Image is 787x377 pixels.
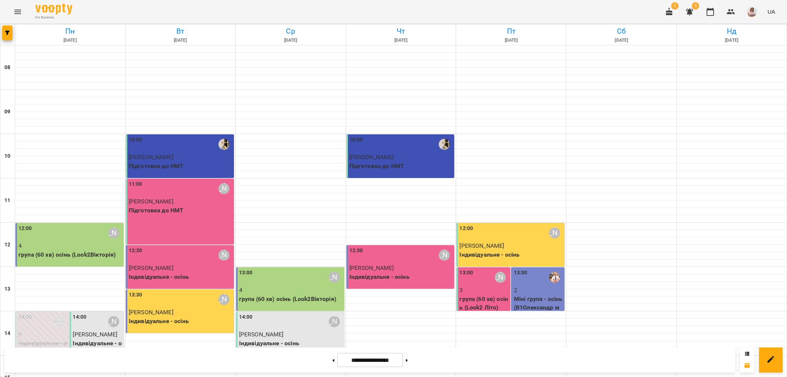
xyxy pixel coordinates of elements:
span: For Business [35,15,72,20]
h6: Чт [347,25,455,37]
p: Підготовка до НМТ [349,162,453,171]
h6: 09 [4,108,10,116]
span: UA [767,8,775,16]
label: 12:30 [129,247,142,255]
p: Індивідуальне - осінь [349,273,453,281]
label: 12:00 [18,225,32,233]
div: Ольга Шинкаренко [218,250,229,261]
button: UA [764,5,778,18]
span: [PERSON_NAME] [129,198,173,205]
h6: [DATE] [457,37,565,44]
label: 10:00 [129,136,142,144]
p: 4 [239,286,343,295]
div: Вікторія Матвійчук [108,227,119,239]
span: [PERSON_NAME] [459,242,504,249]
p: група (60 хв) осінь (Look2Вікторія) [18,250,122,259]
p: Індивідуальне - осінь [18,339,68,356]
p: Міні група - осінь (В1Олександр мг) [514,295,563,321]
div: Ольга Шинкаренко [218,294,229,305]
label: 14:00 [18,313,32,321]
p: 4 [18,241,122,250]
img: a9a10fb365cae81af74a091d218884a8.jpeg [747,7,757,17]
h6: Пт [457,25,565,37]
label: 13:30 [129,291,142,299]
p: Підготовка до НМТ [129,162,232,171]
h6: Нд [678,25,786,37]
h6: [DATE] [16,37,124,44]
p: Індивідуальне - осінь [129,317,232,326]
h6: 14 [4,329,10,337]
p: 0 [18,330,68,339]
h6: [DATE] [567,37,675,44]
label: 14:00 [239,313,253,321]
span: 2 [671,2,679,10]
h6: 10 [4,152,10,160]
div: Вікторія Матвійчук [329,272,340,283]
p: Індивідуальне - осінь [239,339,343,348]
label: 13:00 [459,269,473,277]
h6: Пн [16,25,124,37]
label: 11:00 [129,180,142,188]
h6: [DATE] [127,37,234,44]
span: 4 [692,2,699,10]
span: [PERSON_NAME] [129,309,173,316]
h6: 12 [4,241,10,249]
h6: 13 [4,285,10,293]
p: Індивідуальне - осінь [459,250,563,259]
p: група (60 хв) осінь (Look2 Літо) [459,295,508,312]
h6: 08 [4,64,10,72]
div: Ольга Шинкаренко [218,183,229,194]
h6: Вт [127,25,234,37]
img: Voopty Logo [35,4,72,14]
div: Ольга Шинкаренко [549,227,560,239]
label: 10:00 [349,136,363,144]
div: Ольга Шинкаренко [108,316,119,327]
label: 12:30 [349,247,363,255]
p: 3 [459,286,508,295]
label: 14:00 [73,313,86,321]
span: [PERSON_NAME] [129,154,173,161]
img: Сидорук Тетяна [218,139,229,150]
label: 13:00 [239,269,253,277]
span: [PERSON_NAME] [73,331,117,338]
label: 13:00 [514,269,528,277]
h6: [DATE] [678,37,786,44]
h6: [DATE] [347,37,455,44]
p: група (60 хв) осінь (Look2Вікторія) [239,295,343,304]
p: Індивідуальне - осінь [73,339,122,356]
h6: [DATE] [237,37,345,44]
span: [PERSON_NAME] [129,264,173,271]
span: [PERSON_NAME] [239,331,284,338]
div: Ольга Шинкаренко [495,272,506,283]
span: [PERSON_NAME] [349,154,394,161]
p: Підготовка до НМТ [129,206,232,215]
p: 2 [514,286,563,295]
div: Ольга Шинкаренко [329,316,340,327]
img: Тарасов Олександр [549,272,560,283]
h6: Сб [567,25,675,37]
div: Ольга Шинкаренко [439,250,450,261]
img: Сидорук Тетяна [439,139,450,150]
button: Menu [9,3,27,21]
label: 12:00 [459,225,473,233]
h6: 11 [4,196,10,205]
p: Індивідуальне - осінь [129,273,232,281]
div: Ольга Шинкаренко [53,316,65,327]
span: [PERSON_NAME] [349,264,394,271]
h6: Ср [237,25,345,37]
